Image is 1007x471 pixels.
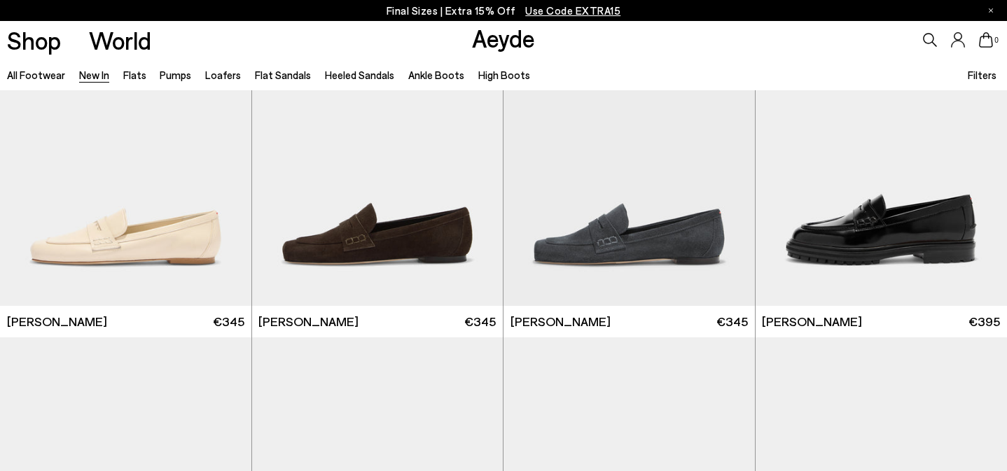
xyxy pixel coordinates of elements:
[504,306,755,337] a: [PERSON_NAME] €345
[325,69,394,81] a: Heeled Sandals
[968,313,1000,330] span: €395
[7,28,61,52] a: Shop
[464,313,496,330] span: €345
[387,2,621,20] p: Final Sizes | Extra 15% Off
[525,4,620,17] span: Navigate to /collections/ss25-final-sizes
[511,313,611,330] span: [PERSON_NAME]
[205,69,241,81] a: Loafers
[968,69,996,81] span: Filters
[762,313,862,330] span: [PERSON_NAME]
[160,69,191,81] a: Pumps
[7,69,65,81] a: All Footwear
[79,69,109,81] a: New In
[472,23,535,52] a: Aeyde
[716,313,748,330] span: €345
[255,69,311,81] a: Flat Sandals
[993,36,1000,44] span: 0
[89,28,151,52] a: World
[123,69,146,81] a: Flats
[258,313,359,330] span: [PERSON_NAME]
[478,69,530,81] a: High Boots
[408,69,464,81] a: Ankle Boots
[7,313,107,330] span: [PERSON_NAME]
[979,32,993,48] a: 0
[252,306,504,337] a: [PERSON_NAME] €345
[213,313,244,330] span: €345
